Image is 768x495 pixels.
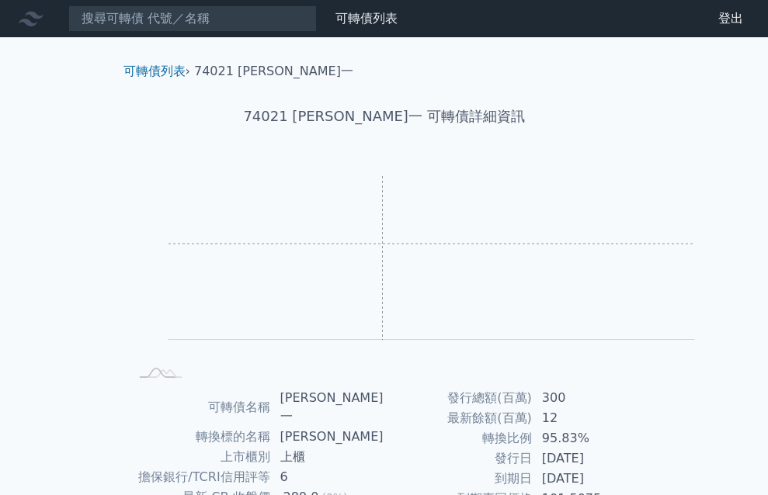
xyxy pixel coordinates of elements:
li: › [123,62,190,81]
td: 可轉債名稱 [130,388,271,427]
li: 74021 [PERSON_NAME]一 [194,62,353,81]
a: 可轉債列表 [123,64,186,78]
td: 轉換比例 [384,428,533,448]
td: 轉換標的名稱 [130,427,271,447]
a: 可轉債列表 [335,11,398,26]
td: 發行總額(百萬) [384,388,533,408]
td: [DATE] [533,469,639,489]
td: [DATE] [533,448,639,469]
a: 登出 [706,6,756,31]
h1: 74021 [PERSON_NAME]一 可轉債詳細資訊 [111,106,658,127]
td: 最新餘額(百萬) [384,408,533,428]
td: 發行日 [384,448,533,469]
td: 到期日 [384,469,533,489]
g: Chart [155,176,695,362]
td: [PERSON_NAME]一 [271,388,384,427]
input: 搜尋可轉債 代號／名稱 [68,5,317,32]
td: 上櫃 [271,447,384,467]
td: 上市櫃別 [130,447,271,467]
td: 12 [533,408,639,428]
td: [PERSON_NAME] [271,427,384,447]
td: 6 [271,467,384,487]
td: 300 [533,388,639,408]
td: 擔保銀行/TCRI信用評等 [130,467,271,487]
td: 95.83% [533,428,639,448]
